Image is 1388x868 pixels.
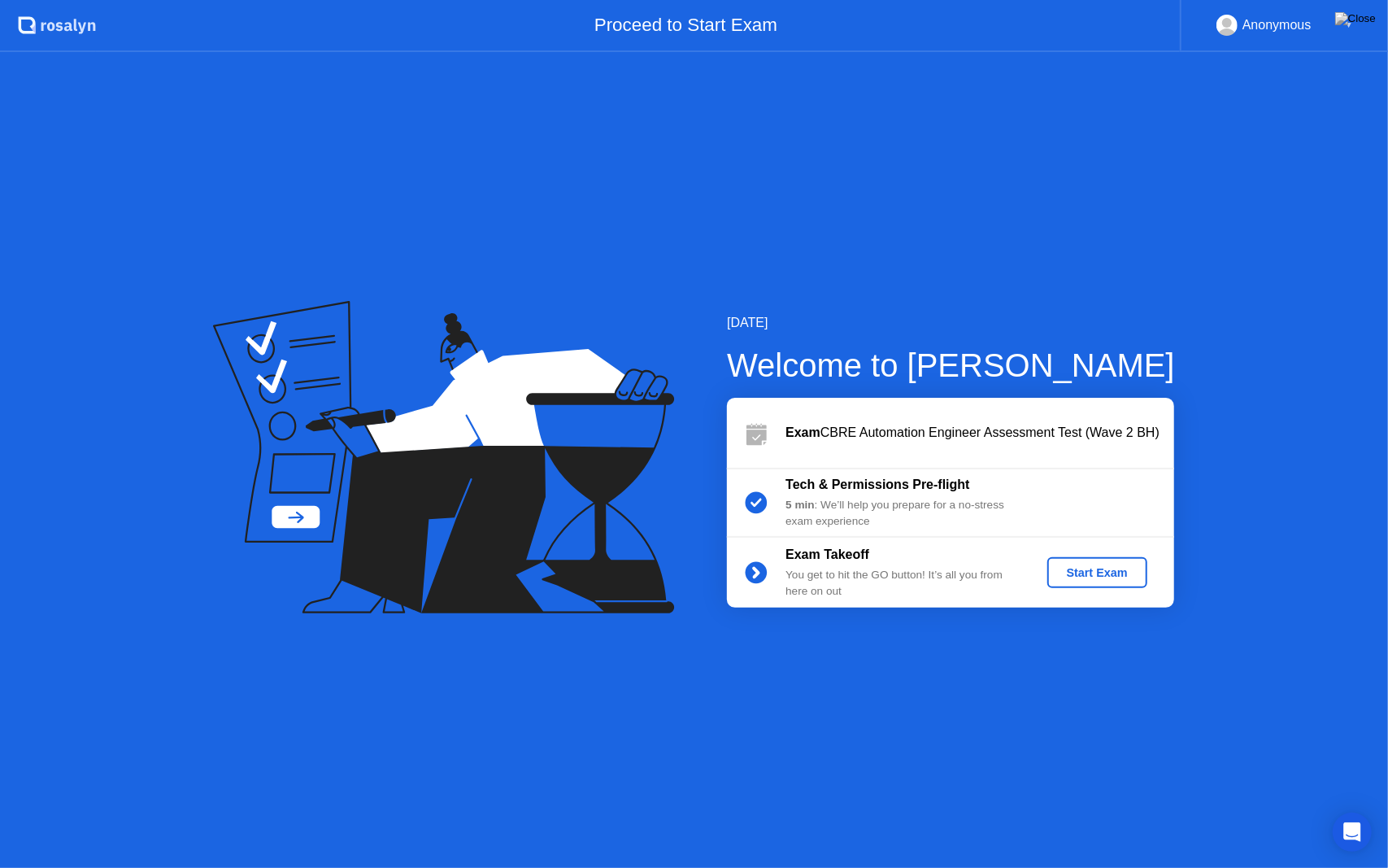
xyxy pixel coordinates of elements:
[1047,557,1147,588] button: Start Exam
[727,313,1175,333] div: [DATE]
[1333,813,1372,852] div: Open Intercom Messenger
[785,425,820,439] b: Exam
[785,567,1020,600] div: You get to hit the GO button! It’s all you from here on out
[1335,12,1376,25] img: Close
[785,497,1020,530] div: : We’ll help you prepare for a no-stress exam experience
[785,423,1174,443] div: CBRE Automation Engineer Assessment Test (Wave 2 BH)
[1054,566,1141,579] div: Start Exam
[785,547,869,561] b: Exam Takeoff
[1242,15,1312,36] div: Anonymous
[785,499,815,511] b: 5 min
[785,478,969,491] b: Tech & Permissions Pre-flight
[727,341,1175,390] div: Welcome to [PERSON_NAME]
